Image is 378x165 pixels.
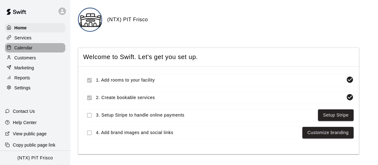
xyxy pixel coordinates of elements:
p: Copy public page link [13,142,55,148]
a: Services [5,33,65,42]
span: 2. Create bookable services [96,94,344,101]
a: Setup Stripe [323,111,349,119]
a: Reports [5,73,65,82]
span: 1. Add rooms to your facility [96,77,344,83]
p: Reports [14,75,30,81]
a: Customize branding [307,129,349,137]
button: Setup Stripe [318,109,354,121]
span: 3. Setup Stripe to handle online payments [96,112,315,118]
p: Services [14,35,32,41]
span: Welcome to Swift. Let's get you set up. [83,53,354,61]
button: Customize branding [302,127,354,138]
span: 4. Add brand images and social links [96,129,300,136]
img: (NTX) PIT Frisco logo [79,8,102,32]
p: Customers [14,55,36,61]
p: Home [14,25,27,31]
a: Marketing [5,63,65,72]
p: Settings [14,85,31,91]
p: Help Center [13,119,37,126]
p: (NTX) PIT Frisco [18,155,53,161]
a: Home [5,23,65,32]
a: Calendar [5,43,65,52]
a: Customers [5,53,65,62]
p: Contact Us [13,108,35,114]
a: Settings [5,83,65,92]
h6: (NTX) PIT Frisco [107,16,148,24]
p: View public page [13,131,47,137]
p: Marketing [14,65,34,71]
p: Calendar [14,45,33,51]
